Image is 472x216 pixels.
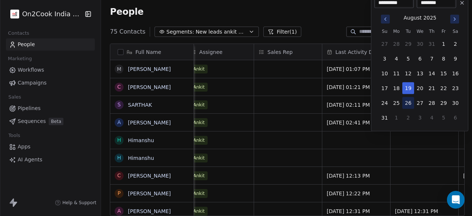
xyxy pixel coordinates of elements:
[403,14,436,22] div: August 2025
[438,112,450,124] button: 5
[426,82,438,94] button: 21
[414,112,426,124] button: 3
[450,82,461,94] button: 23
[391,112,402,124] button: 1
[402,112,414,124] button: 2
[426,28,438,35] th: Thursday
[391,28,402,35] th: Monday
[426,68,438,79] button: 14
[414,28,426,35] th: Wednesday
[414,53,426,65] button: 6
[402,97,414,109] button: 26
[379,97,391,109] button: 24
[426,97,438,109] button: 28
[379,112,391,124] button: 31
[438,28,450,35] th: Friday
[450,38,461,50] button: 2
[450,112,461,124] button: 6
[379,38,391,50] button: 27
[414,97,426,109] button: 27
[414,82,426,94] button: 20
[402,82,414,94] button: 19
[414,68,426,79] button: 13
[450,14,460,24] button: Go to next month
[379,82,391,94] button: 17
[438,53,450,65] button: 8
[426,112,438,124] button: 4
[391,68,402,79] button: 11
[438,97,450,109] button: 29
[426,53,438,65] button: 7
[438,68,450,79] button: 15
[438,38,450,50] button: 1
[380,14,391,24] button: Go to previous month
[450,97,461,109] button: 30
[379,28,391,35] th: Sunday
[414,38,426,50] button: 30
[391,38,402,50] button: 28
[402,68,414,79] button: 12
[402,28,414,35] th: Tuesday
[450,53,461,65] button: 9
[379,68,391,79] button: 10
[391,82,402,94] button: 18
[438,82,450,94] button: 22
[402,53,414,65] button: 5
[402,38,414,50] button: 29
[379,53,391,65] button: 3
[426,38,438,50] button: 31
[450,28,461,35] th: Saturday
[391,53,402,65] button: 4
[391,97,402,109] button: 25
[450,68,461,79] button: 16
